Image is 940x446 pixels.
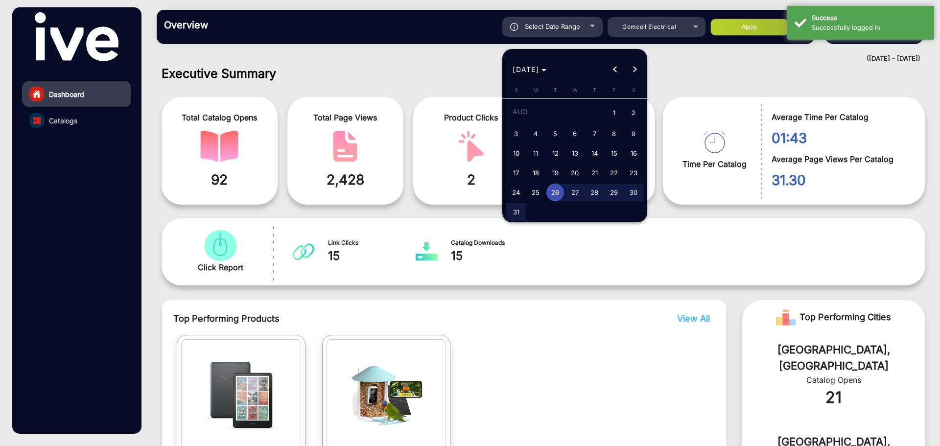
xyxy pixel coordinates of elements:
[625,125,642,142] span: 9
[507,203,525,221] span: 31
[526,143,545,163] button: August 11, 2025
[546,144,564,162] span: 12
[515,87,518,94] span: S
[509,61,550,78] button: Choose month and year
[624,143,643,163] button: August 16, 2025
[546,184,564,201] span: 26
[527,144,544,162] span: 11
[507,125,525,142] span: 3
[507,144,525,162] span: 10
[586,144,603,162] span: 14
[586,184,603,201] span: 28
[526,163,545,183] button: August 18, 2025
[624,183,643,202] button: August 30, 2025
[625,164,642,182] span: 23
[604,163,624,183] button: August 22, 2025
[545,183,565,202] button: August 26, 2025
[812,13,927,23] div: Success
[513,65,539,73] span: [DATE]
[506,143,526,163] button: August 10, 2025
[533,87,538,94] span: M
[565,183,585,202] button: August 27, 2025
[526,124,545,143] button: August 4, 2025
[625,184,642,201] span: 30
[606,60,625,79] button: Previous month
[507,184,525,201] span: 24
[506,163,526,183] button: August 17, 2025
[604,183,624,202] button: August 29, 2025
[605,144,623,162] span: 15
[605,164,623,182] span: 22
[585,183,604,202] button: August 28, 2025
[604,102,624,124] button: August 1, 2025
[566,125,584,142] span: 6
[572,87,578,94] span: W
[554,87,557,94] span: T
[546,164,564,182] span: 19
[605,103,623,123] span: 1
[545,163,565,183] button: August 19, 2025
[565,143,585,163] button: August 13, 2025
[506,124,526,143] button: August 3, 2025
[526,183,545,202] button: August 25, 2025
[566,184,584,201] span: 27
[624,163,643,183] button: August 23, 2025
[586,125,603,142] span: 7
[546,125,564,142] span: 5
[593,87,596,94] span: T
[506,202,526,222] button: August 31, 2025
[624,124,643,143] button: August 9, 2025
[506,102,604,124] td: AUG
[565,124,585,143] button: August 6, 2025
[545,143,565,163] button: August 12, 2025
[604,143,624,163] button: August 15, 2025
[566,144,584,162] span: 13
[585,124,604,143] button: August 7, 2025
[585,163,604,183] button: August 21, 2025
[624,102,643,124] button: August 2, 2025
[545,124,565,143] button: August 5, 2025
[625,144,642,162] span: 16
[527,125,544,142] span: 4
[812,23,927,33] div: Successfully logged in
[566,164,584,182] span: 20
[605,125,623,142] span: 8
[527,184,544,201] span: 25
[565,163,585,183] button: August 20, 2025
[586,164,603,182] span: 21
[625,60,645,79] button: Next month
[605,184,623,201] span: 29
[632,87,635,94] span: S
[604,124,624,143] button: August 8, 2025
[507,164,525,182] span: 17
[585,143,604,163] button: August 14, 2025
[612,87,616,94] span: F
[506,183,526,202] button: August 24, 2025
[625,103,642,123] span: 2
[527,164,544,182] span: 18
